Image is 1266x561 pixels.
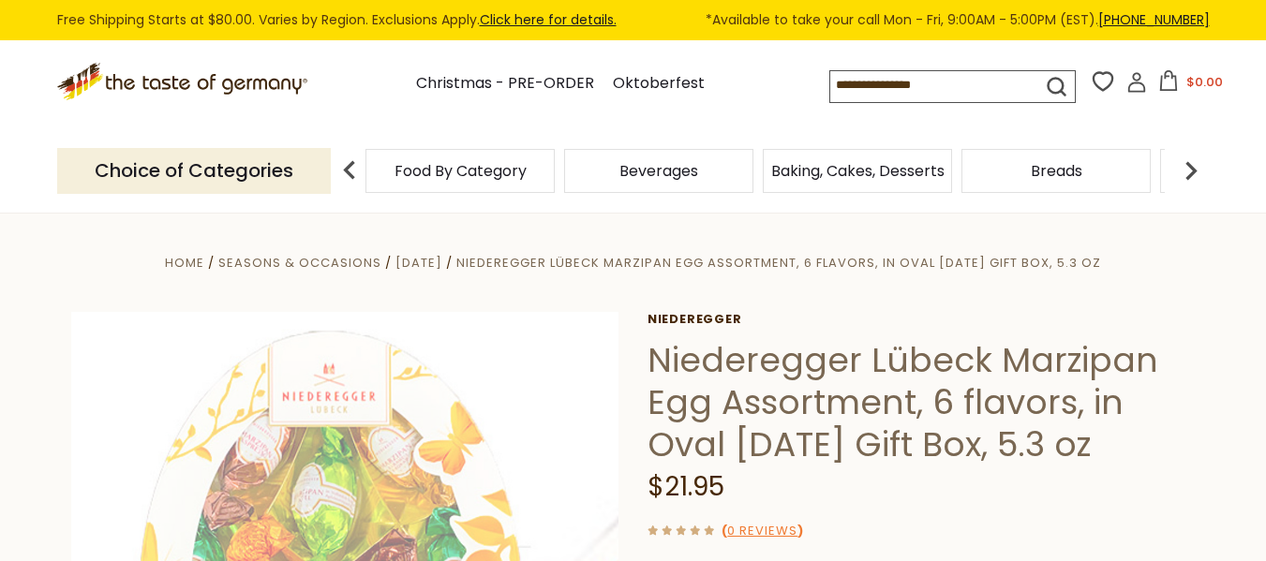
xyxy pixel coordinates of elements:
a: Seasons & Occasions [218,254,381,272]
a: Niederegger Lübeck Marzipan Egg Assortment, 6 flavors, in Oval [DATE] Gift Box, 5.3 oz [456,254,1101,272]
img: next arrow [1172,152,1210,189]
a: Niederegger [648,312,1196,327]
div: Free Shipping Starts at $80.00. Varies by Region. Exclusions Apply. [57,9,1210,31]
a: Home [165,254,204,272]
span: *Available to take your call Mon - Fri, 9:00AM - 5:00PM (EST). [706,9,1210,31]
a: Oktoberfest [613,71,705,96]
span: $21.95 [648,468,724,505]
p: Choice of Categories [57,148,331,194]
a: [DATE] [395,254,442,272]
a: Christmas - PRE-ORDER [416,71,594,96]
a: Click here for details. [480,10,617,29]
a: Breads [1031,164,1082,178]
a: Food By Category [395,164,527,178]
span: ( ) [722,522,803,539]
span: $0.00 [1186,73,1223,91]
a: [PHONE_NUMBER] [1098,10,1210,29]
a: 0 Reviews [727,522,797,541]
a: Baking, Cakes, Desserts [771,164,945,178]
img: previous arrow [331,152,368,189]
a: Beverages [619,164,698,178]
h1: Niederegger Lübeck Marzipan Egg Assortment, 6 flavors, in Oval [DATE] Gift Box, 5.3 oz [648,339,1196,465]
button: $0.00 [1151,70,1230,98]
